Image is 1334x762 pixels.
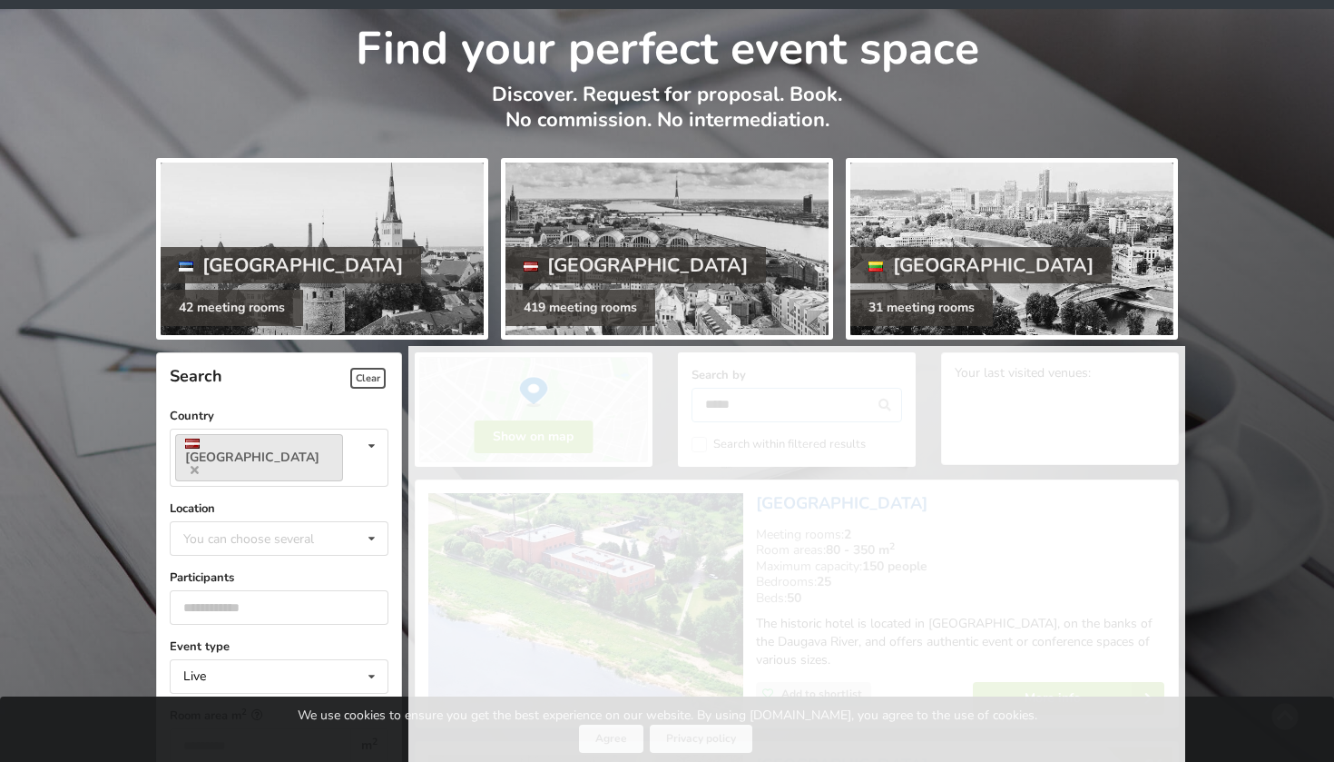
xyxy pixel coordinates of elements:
span: Search [170,365,222,387]
label: Location [170,500,388,518]
a: [GEOGRAPHIC_DATA] [175,434,343,481]
label: Country [170,407,388,425]
div: Live [183,670,206,683]
span: Clear [350,368,386,389]
div: [GEOGRAPHIC_DATA] [850,247,1112,283]
div: 419 meeting rooms [505,290,655,326]
a: [GEOGRAPHIC_DATA] 419 meeting rooms [501,158,833,340]
a: [GEOGRAPHIC_DATA] 31 meeting rooms [846,158,1178,340]
div: [GEOGRAPHIC_DATA] [161,247,422,283]
a: [GEOGRAPHIC_DATA] 42 meeting rooms [156,158,488,340]
label: Event type [170,638,388,656]
div: 31 meeting rooms [850,290,993,326]
h1: Find your perfect event space [156,9,1179,78]
p: Discover. Request for proposal. Book. No commission. No intermediation. [156,82,1179,152]
div: 42 meeting rooms [161,290,303,326]
div: [GEOGRAPHIC_DATA] [505,247,767,283]
div: You can choose several [179,528,355,549]
label: Participants [170,569,388,587]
